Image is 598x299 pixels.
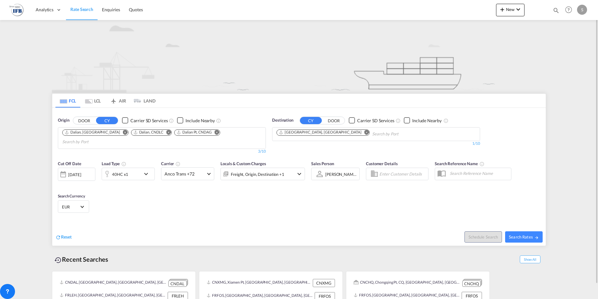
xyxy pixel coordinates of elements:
[177,117,215,124] md-checkbox: Checkbox No Ink
[161,161,180,166] span: Carrier
[276,128,434,139] md-chips-wrap: Chips container. Use arrow keys to select chips.
[435,161,484,166] span: Search Reference Name
[220,168,305,180] div: Freight Origin Destination Factory Stuffingicon-chevron-down
[61,128,262,147] md-chips-wrap: Chips container. Use arrow keys to select chips.
[122,117,168,124] md-checkbox: Checkbox No Ink
[325,172,373,177] div: [PERSON_NAME] Ferrafiat
[404,117,442,124] md-checkbox: Checkbox No Ink
[311,161,334,166] span: Sales Person
[52,20,546,93] img: new-FCL.png
[73,117,95,124] button: DOOR
[133,130,165,135] div: Press delete to remove this chip.
[464,231,502,243] button: Note: By default Schedule search will only considerorigin ports, destination ports and cut off da...
[207,279,311,287] div: CNXMG, Xiamen Pt, China, Greater China & Far East Asia, Asia Pacific
[509,234,539,239] span: Search Rates
[372,129,432,139] input: Chips input.
[58,149,266,154] div: 3/10
[479,161,484,166] md-icon: Your search will be saved by the below given name
[168,281,187,287] div: CNDAL
[58,161,81,166] span: Cut Off Date
[553,7,560,16] div: icon-magnify
[55,94,80,108] md-tab-item: FCL
[58,194,85,198] span: Search Currency
[563,4,577,16] div: Help
[165,171,205,177] span: Anco Trans +72
[396,118,401,123] md-icon: Unchecked: Search for CY (Container Yard) services for all selected carriers.Checked : Search for...
[176,130,211,135] div: Dalian Pt, CNDAG
[52,252,111,266] div: Recent Searches
[313,279,335,287] div: CNXMG
[61,234,72,239] span: Reset
[55,234,61,240] md-icon: icon-refresh
[119,130,128,136] button: Remove
[162,130,171,136] button: Remove
[61,202,86,211] md-select: Select Currency: € EUREuro
[325,170,358,179] md-select: Sales Person: Sebastien Torres Ferrafiat
[55,234,72,241] div: icon-refreshReset
[505,231,543,243] button: Search Ratesicon-arrow-right
[58,168,95,181] div: [DATE]
[443,118,448,123] md-icon: Unchecked: Ignores neighbouring ports when fetching rates.Checked : Includes neighbouring ports w...
[52,108,546,246] div: OriginDOOR CY Checkbox No InkUnchecked: Search for CY (Container Yard) services for all selected ...
[64,130,121,135] div: Press delete to remove this chip.
[496,4,525,16] button: icon-plus 400-fgNewicon-chevron-down
[185,118,215,124] div: Include Nearby
[105,94,130,108] md-tab-item: AIR
[58,117,69,123] span: Origin
[447,169,511,178] input: Search Reference Name
[279,130,361,135] div: Le Havre, FRLEH
[535,235,539,240] md-icon: icon-arrow-right
[36,7,53,13] span: Analytics
[553,7,560,14] md-icon: icon-magnify
[64,130,120,135] div: Dalian, CNDAL
[96,117,118,124] button: CY
[9,3,23,17] img: de31bbe0256b11eebba44b54815f083d.png
[62,204,79,210] span: EUR
[323,117,345,124] button: DOOR
[499,7,522,12] span: New
[142,170,153,178] md-icon: icon-chevron-down
[279,130,362,135] div: Press delete to remove this chip.
[102,161,126,166] span: Load Type
[130,118,168,124] div: Carrier SD Services
[102,168,155,180] div: 40HC x1icon-chevron-down
[412,118,442,124] div: Include Nearby
[60,279,167,287] div: CNDAL, Dalian, China, Greater China & Far East Asia, Asia Pacific
[360,130,369,136] button: Remove
[70,7,93,12] span: Rate Search
[102,7,120,12] span: Enquiries
[112,170,128,179] div: 40HC x1
[354,279,461,287] div: CNCHQ, Chongqing Pt, CQ, China, Greater China & Far East Asia, Asia Pacific
[80,94,105,108] md-tab-item: LCL
[272,141,480,146] div: 1/10
[216,118,221,123] md-icon: Unchecked: Ignores neighbouring ports when fetching rates.Checked : Includes neighbouring ports w...
[357,118,394,124] div: Carrier SD Services
[231,170,284,179] div: Freight Origin Destination Factory Stuffing
[520,255,540,263] span: Show All
[54,256,62,264] md-icon: icon-backup-restore
[176,130,213,135] div: Press delete to remove this chip.
[62,137,122,147] input: Chips input.
[68,172,81,177] div: [DATE]
[129,7,143,12] span: Quotes
[133,130,164,135] div: Dalian, CNDLC
[296,170,303,178] md-icon: icon-chevron-down
[349,117,394,124] md-checkbox: Checkbox No Ink
[130,94,155,108] md-tab-item: LAND
[175,161,180,166] md-icon: The selected Trucker/Carrierwill be displayed in the rate results If the rates are from another f...
[462,281,481,287] div: CNCHQ
[379,169,426,179] input: Enter Customer Details
[55,94,155,108] md-pagination-wrapper: Use the left and right arrow keys to navigate between tabs
[300,117,322,124] button: CY
[563,4,574,15] span: Help
[272,117,293,123] span: Destination
[110,97,117,102] md-icon: icon-airplane
[58,180,63,189] md-datepicker: Select
[577,5,587,15] div: S
[499,6,506,13] md-icon: icon-plus 400-fg
[121,161,126,166] md-icon: icon-information-outline
[366,161,398,166] span: Customer Details
[220,161,266,166] span: Locals & Custom Charges
[169,118,174,123] md-icon: Unchecked: Search for CY (Container Yard) services for all selected carriers.Checked : Search for...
